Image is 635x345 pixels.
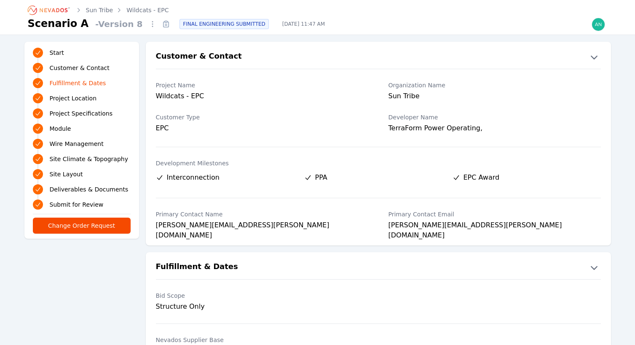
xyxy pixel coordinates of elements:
span: Start [50,49,64,57]
span: [DATE] 11:47 AM [276,21,332,27]
span: - Version 8 [92,18,146,30]
span: PPA [315,172,327,183]
span: Site Climate & Topography [50,155,128,163]
h1: Scenario A [28,17,89,30]
span: Project Specifications [50,109,113,118]
div: Wildcats - EPC [156,91,368,103]
label: Development Milestones [156,159,601,167]
a: Wildcats - EPC [126,6,169,14]
h2: Fulfillment & Dates [156,261,238,274]
button: Customer & Contact [146,50,611,64]
span: Deliverables & Documents [50,185,129,194]
img: andrew@nevados.solar [592,18,605,31]
span: Interconnection [167,172,220,183]
div: Structure Only [156,302,368,312]
div: FINAL ENGINEERING SUBMITTED [180,19,268,29]
span: Wire Management [50,140,104,148]
nav: Breadcrumb [28,3,169,17]
label: Bid Scope [156,291,368,300]
div: EPC [156,123,368,133]
label: Organization Name [389,81,601,89]
span: Module [50,124,71,133]
div: Sun Tribe [389,91,601,103]
label: Project Name [156,81,368,89]
span: Project Location [50,94,97,102]
label: Primary Contact Email [389,210,601,218]
span: Submit for Review [50,200,104,209]
label: Nevados Supplier Base [156,336,368,344]
button: Change Order Request [33,218,131,234]
label: Customer Type [156,113,368,121]
span: Customer & Contact [50,64,110,72]
button: Fulfillment & Dates [146,261,611,274]
label: Primary Contact Name [156,210,368,218]
div: [PERSON_NAME][EMAIL_ADDRESS][PERSON_NAME][DOMAIN_NAME] [156,220,368,232]
span: Fulfillment & Dates [50,79,106,87]
div: TerraForm Power Operating, [389,123,601,135]
a: Sun Tribe [86,6,113,14]
span: EPC Award [464,172,500,183]
div: [PERSON_NAME][EMAIL_ADDRESS][PERSON_NAME][DOMAIN_NAME] [389,220,601,232]
span: Site Layout [50,170,83,178]
nav: Progress [33,47,131,210]
h2: Customer & Contact [156,50,242,64]
label: Developer Name [389,113,601,121]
